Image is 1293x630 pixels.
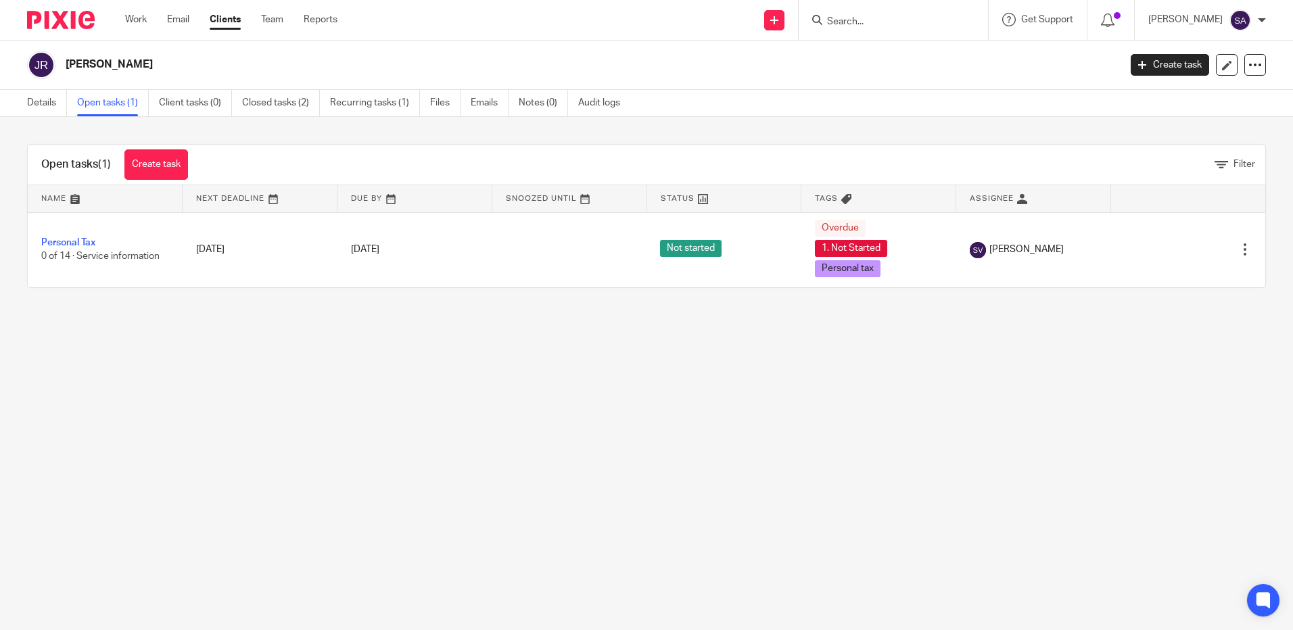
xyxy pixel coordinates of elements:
span: [DATE] [351,245,379,254]
a: Personal Tax [41,238,95,247]
p: [PERSON_NAME] [1148,13,1223,26]
span: (1) [98,159,111,170]
img: svg%3E [1229,9,1251,31]
a: Audit logs [578,90,630,116]
span: [PERSON_NAME] [989,243,1064,256]
a: Emails [471,90,509,116]
td: [DATE] [183,212,337,287]
h2: [PERSON_NAME] [66,57,901,72]
a: Create task [124,149,188,180]
img: svg%3E [970,242,986,258]
a: Work [125,13,147,26]
span: Get Support [1021,15,1073,24]
a: Recurring tasks (1) [330,90,420,116]
span: 1. Not Started [815,240,887,257]
span: Filter [1233,160,1255,169]
a: Notes (0) [519,90,568,116]
a: Open tasks (1) [77,90,149,116]
a: Team [261,13,283,26]
span: Not started [660,240,722,257]
span: Snoozed Until [506,195,577,202]
a: Client tasks (0) [159,90,232,116]
a: Clients [210,13,241,26]
span: 0 of 14 · Service information [41,252,160,262]
a: Files [430,90,461,116]
h1: Open tasks [41,157,111,172]
a: Create task [1131,54,1209,76]
span: Tags [815,195,838,202]
img: svg%3E [27,51,55,79]
span: Personal tax [815,260,880,277]
input: Search [826,16,947,28]
a: Reports [304,13,337,26]
span: Overdue [815,220,866,237]
a: Email [167,13,189,26]
a: Details [27,90,67,116]
span: Status [661,195,695,202]
img: Pixie [27,11,95,29]
a: Closed tasks (2) [242,90,320,116]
